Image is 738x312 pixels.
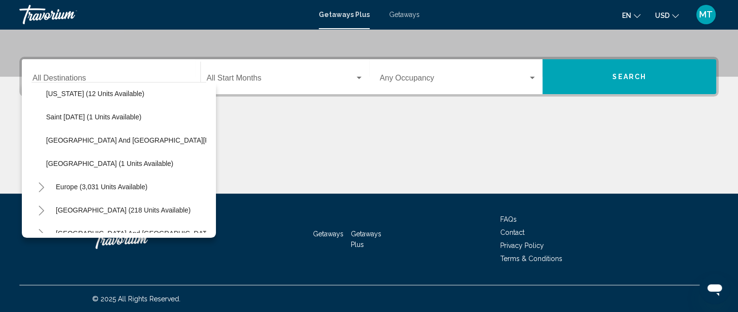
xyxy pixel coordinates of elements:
span: en [622,12,631,19]
button: User Menu [693,4,719,25]
button: Toggle South Pacific and Oceania (83 units available) [32,224,51,243]
button: Change currency [655,8,679,22]
span: Saint [DATE] (1 units available) [46,113,141,121]
button: [GEOGRAPHIC_DATA] and [GEOGRAPHIC_DATA] (83 units available) [51,222,278,245]
iframe: Button to launch messaging window [699,273,730,304]
a: Getaways Plus [351,230,381,248]
div: Search widget [22,59,716,94]
button: Toggle Australia (218 units available) [32,200,51,220]
a: Getaways [313,230,344,238]
span: Search [612,73,646,81]
span: [GEOGRAPHIC_DATA] and [GEOGRAPHIC_DATA][PERSON_NAME] (48 units available) [46,136,319,144]
a: Privacy Policy [500,242,544,249]
button: [GEOGRAPHIC_DATA] (218 units available) [51,199,196,221]
span: [US_STATE] (12 units available) [46,90,144,98]
button: Europe (3,031 units available) [51,176,152,198]
span: USD [655,12,670,19]
button: [GEOGRAPHIC_DATA] (1 units available) [41,152,178,175]
button: Change language [622,8,640,22]
button: Saint [DATE] (1 units available) [41,106,146,128]
button: Toggle Europe (3,031 units available) [32,177,51,197]
button: [GEOGRAPHIC_DATA] and [GEOGRAPHIC_DATA][PERSON_NAME] (48 units available) [41,129,324,151]
a: Travorium [92,225,189,254]
a: Contact [500,229,525,236]
a: Travorium [19,5,309,24]
span: [GEOGRAPHIC_DATA] and [GEOGRAPHIC_DATA] (83 units available) [56,230,273,237]
a: Terms & Conditions [500,255,562,263]
a: Getaways [389,11,420,18]
span: [GEOGRAPHIC_DATA] (218 units available) [56,206,191,214]
button: Search [542,59,716,94]
span: Europe (3,031 units available) [56,183,148,191]
a: Getaways Plus [319,11,370,18]
button: [US_STATE] (12 units available) [41,82,149,105]
a: FAQs [500,215,517,223]
span: © 2025 All Rights Reserved. [92,295,180,303]
span: MT [699,10,713,19]
span: [GEOGRAPHIC_DATA] (1 units available) [46,160,173,167]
